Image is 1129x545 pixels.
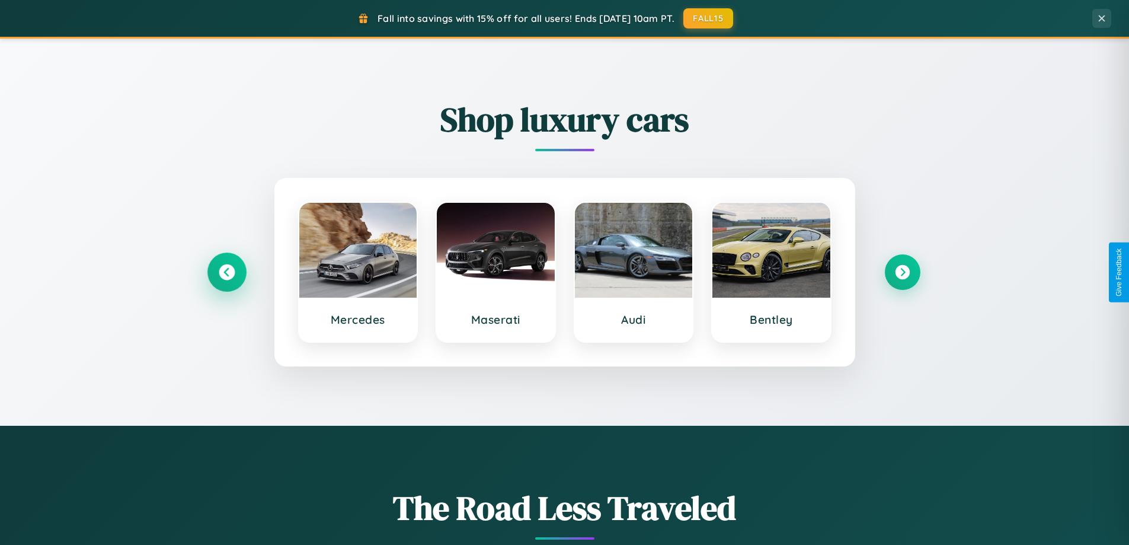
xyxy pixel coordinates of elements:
[724,313,818,327] h3: Bentley
[311,313,405,327] h3: Mercedes
[449,313,543,327] h3: Maserati
[1115,248,1123,297] div: Give Feedback
[209,97,920,142] h2: Shop luxury cars
[378,12,674,24] span: Fall into savings with 15% off for all users! Ends [DATE] 10am PT.
[683,8,733,28] button: FALL15
[587,313,681,327] h3: Audi
[209,485,920,531] h1: The Road Less Traveled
